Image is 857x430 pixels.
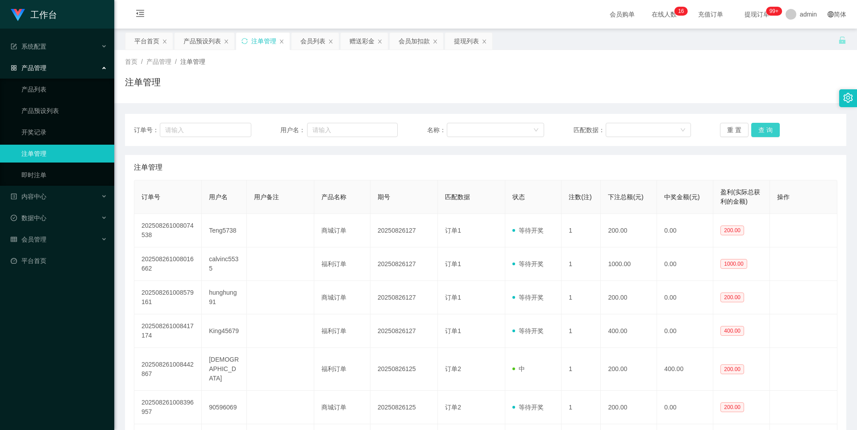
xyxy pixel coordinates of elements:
a: 工作台 [11,11,57,18]
td: 202508261008074538 [134,214,202,247]
span: 状态 [512,193,525,200]
i: 图标: close [377,39,383,44]
span: 400.00 [720,326,744,336]
span: 用户名： [280,125,307,135]
span: 内容中心 [11,193,46,200]
span: 会员管理 [11,236,46,243]
td: 商城订单 [314,281,370,314]
span: 数据中心 [11,214,46,221]
td: 202508261008442867 [134,348,202,391]
td: 1 [562,391,601,424]
span: 产品管理 [146,58,171,65]
span: 等待开奖 [512,294,544,301]
span: 订单1 [445,294,461,301]
i: 图标: profile [11,193,17,200]
span: 用户备注 [254,193,279,200]
td: 0.00 [657,391,713,424]
td: 0.00 [657,247,713,281]
span: / [141,58,143,65]
td: 200.00 [601,348,657,391]
span: 首页 [125,58,137,65]
td: 20250826127 [370,314,438,348]
img: logo.9652507e.png [11,9,25,21]
span: 200.00 [720,225,744,235]
span: 等待开奖 [512,227,544,234]
span: 等待开奖 [512,260,544,267]
i: 图标: sync [241,38,248,44]
td: 20250826127 [370,214,438,247]
span: 200.00 [720,364,744,374]
span: 下注总额(元) [608,193,643,200]
td: 1 [562,281,601,314]
td: 202508261008016662 [134,247,202,281]
td: 0.00 [657,214,713,247]
i: 图标: close [328,39,333,44]
span: 盈利(实际总获利的金额) [720,188,760,205]
button: 重 置 [720,123,749,137]
div: 会员加扣款 [399,33,430,50]
div: 提现列表 [454,33,479,50]
a: 开奖记录 [21,123,107,141]
td: 400.00 [601,314,657,348]
span: 在线人数 [647,11,681,17]
td: 福利订单 [314,348,370,391]
td: 202508261008417174 [134,314,202,348]
sup: 963 [766,7,782,16]
a: 产品预设列表 [21,102,107,120]
td: 商城订单 [314,214,370,247]
span: 匹配数据 [445,193,470,200]
td: 0.00 [657,314,713,348]
i: 图标: close [162,39,167,44]
span: 订单1 [445,227,461,234]
a: 图标: dashboard平台首页 [11,252,107,270]
p: 1 [678,7,681,16]
i: 图标: table [11,236,17,242]
div: 会员列表 [300,33,325,50]
span: 产品名称 [321,193,346,200]
span: 中 [512,365,525,372]
td: 1000.00 [601,247,657,281]
i: 图标: menu-fold [125,0,155,29]
td: 20250826125 [370,348,438,391]
td: 202508261008579161 [134,281,202,314]
div: 注单管理 [251,33,276,50]
span: 用户名 [209,193,228,200]
span: 订单2 [445,404,461,411]
span: 名称： [427,125,447,135]
input: 请输入 [307,123,398,137]
i: 图标: close [279,39,284,44]
td: 400.00 [657,348,713,391]
h1: 工作台 [30,0,57,29]
i: 图标: appstore-o [11,65,17,71]
span: 注单管理 [134,162,162,173]
span: 订单1 [445,327,461,334]
span: 订单1 [445,260,461,267]
span: 充值订单 [694,11,728,17]
span: 1000.00 [720,259,747,269]
td: Teng5738 [202,214,247,247]
button: 查 询 [751,123,780,137]
a: 注单管理 [21,145,107,163]
span: 注单管理 [180,58,205,65]
div: 平台首页 [134,33,159,50]
i: 图标: down [680,127,686,134]
span: 期号 [378,193,390,200]
td: 福利订单 [314,314,370,348]
span: 200.00 [720,292,744,302]
td: 1 [562,348,601,391]
span: 200.00 [720,402,744,412]
td: 200.00 [601,391,657,424]
td: 200.00 [601,214,657,247]
a: 产品列表 [21,80,107,98]
span: 订单2 [445,365,461,372]
span: 系统配置 [11,43,46,50]
td: 1 [562,247,601,281]
td: calvinc5535 [202,247,247,281]
td: 90596069 [202,391,247,424]
td: 0.00 [657,281,713,314]
i: 图标: global [828,11,834,17]
td: 福利订单 [314,247,370,281]
h1: 注单管理 [125,75,161,89]
span: 中奖金额(元) [664,193,699,200]
td: 1 [562,214,601,247]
